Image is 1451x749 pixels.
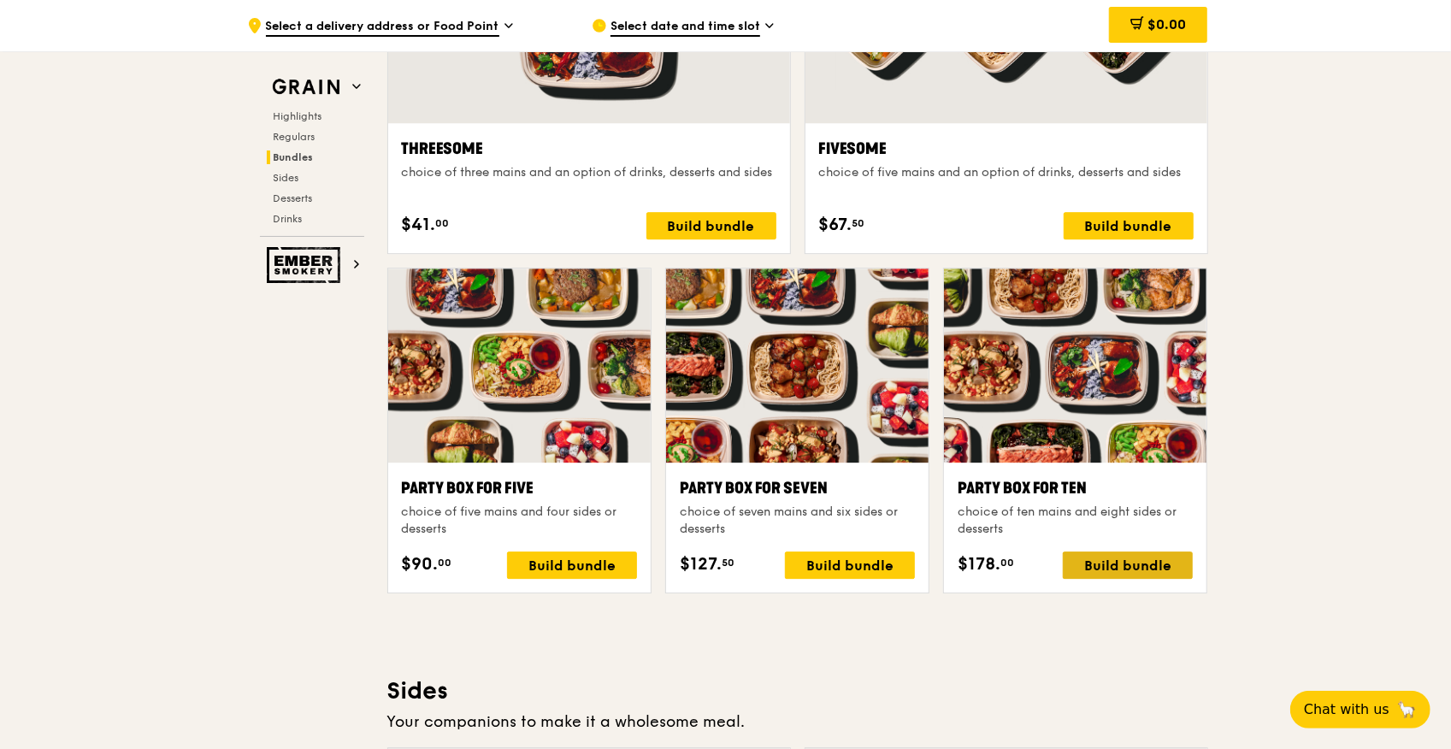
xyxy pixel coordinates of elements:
[274,192,313,204] span: Desserts
[1000,556,1014,569] span: 00
[680,551,722,577] span: $127.
[958,551,1000,577] span: $178.
[274,151,314,163] span: Bundles
[819,212,852,238] span: $67.
[436,216,450,230] span: 00
[722,556,734,569] span: 50
[402,164,776,181] div: choice of three mains and an option of drinks, desserts and sides
[958,476,1193,500] div: Party Box for Ten
[507,551,637,579] div: Build bundle
[819,137,1194,161] div: Fivesome
[274,213,303,225] span: Drinks
[1290,691,1430,728] button: Chat with us🦙
[819,164,1194,181] div: choice of five mains and an option of drinks, desserts and sides
[267,72,345,103] img: Grain web logo
[267,247,345,283] img: Ember Smokery web logo
[402,551,439,577] span: $90.
[402,212,436,238] span: $41.
[274,131,316,143] span: Regulars
[1064,212,1194,239] div: Build bundle
[680,504,915,538] div: choice of seven mains and six sides or desserts
[1147,16,1186,32] span: $0.00
[387,710,1208,734] div: Your companions to make it a wholesome meal.
[266,18,499,37] span: Select a delivery address or Food Point
[610,18,760,37] span: Select date and time slot
[274,110,322,122] span: Highlights
[439,556,452,569] span: 00
[852,216,865,230] span: 50
[785,551,915,579] div: Build bundle
[646,212,776,239] div: Build bundle
[1396,699,1417,720] span: 🦙
[402,137,776,161] div: Threesome
[1063,551,1193,579] div: Build bundle
[402,504,637,538] div: choice of five mains and four sides or desserts
[1304,699,1389,720] span: Chat with us
[958,504,1193,538] div: choice of ten mains and eight sides or desserts
[274,172,299,184] span: Sides
[402,476,637,500] div: Party Box for Five
[680,476,915,500] div: Party Box for Seven
[387,675,1208,706] h3: Sides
